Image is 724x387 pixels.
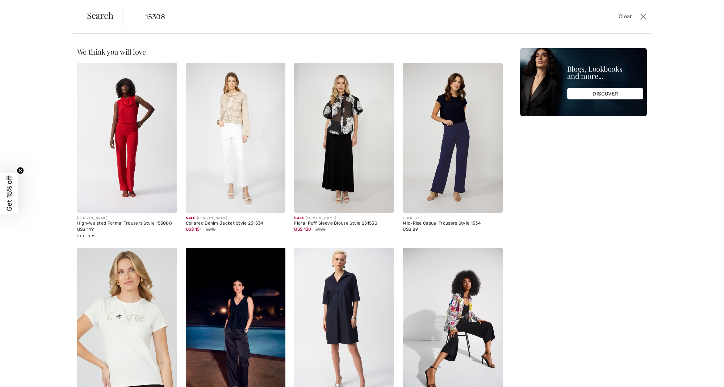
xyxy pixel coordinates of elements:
button: Close [638,11,649,22]
button: Close teaser [17,167,24,174]
img: High-Waisted Formal Trousers Style 153088. Black [77,63,177,213]
div: DISCOVER [567,88,643,99]
div: [PERSON_NAME] [294,216,394,221]
span: $215 [206,226,215,233]
span: We think you will love [77,47,146,56]
img: Collared Denim Jacket Style 251534. Beige [186,63,286,213]
span: Get 15% off [5,176,13,211]
span: Sale [294,216,304,220]
span: Sale [186,216,196,220]
div: [PERSON_NAME] [186,216,286,221]
span: US$ 149 [77,227,94,232]
div: Blogs, Lookbooks and more... [567,65,643,80]
div: High-Waisted Formal Trousers Style 153088 [77,221,177,226]
div: Mid-Rise Casual Trousers Style 1534 [403,221,503,226]
div: Collared Denim Jacket Style 251534 [186,221,286,226]
span: Chat [17,5,32,12]
img: Blogs, Lookbooks and more... [520,48,647,116]
span: Clear [619,13,632,21]
span: US$ 130 [294,227,311,232]
div: [PERSON_NAME] [77,216,177,221]
span: $185 [315,226,326,233]
img: Mid-Rise Casual Trousers Style 1534. Navy [403,63,503,213]
div: COMPLI K [403,216,503,221]
span: Search [87,11,113,20]
img: Floral Puff Sleeve Blouse Style 251530. Black/Off White [294,63,394,213]
input: TYPE TO SEARCH [140,6,513,27]
div: Floral Puff Sleeve Blouse Style 251530 [294,221,394,226]
span: US$ 89 [403,227,418,232]
span: US$ 151 [186,227,202,232]
span: 5 Colors [77,234,95,238]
